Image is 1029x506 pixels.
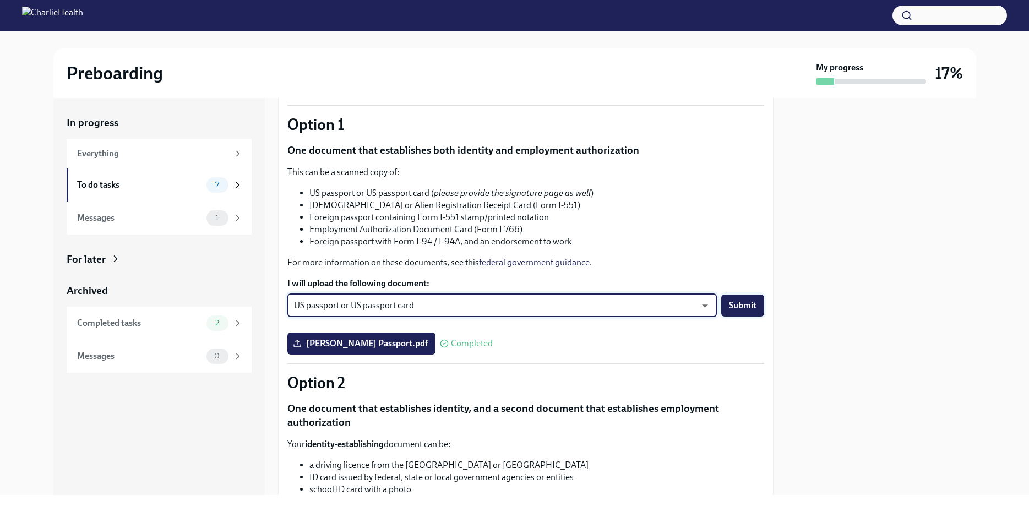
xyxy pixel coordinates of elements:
[67,252,106,266] div: For later
[77,212,202,224] div: Messages
[67,284,252,298] a: Archived
[287,257,764,269] p: For more information on these documents, see this .
[287,115,764,134] p: Option 1
[309,187,764,199] li: US passport or US passport card ( )
[67,168,252,202] a: To do tasks7
[287,294,717,317] div: US passport or US passport card
[77,148,228,160] div: Everything
[309,471,764,483] li: ID card issued by federal, state or local government agencies or entities
[479,257,590,268] a: federal government guidance
[816,62,863,74] strong: My progress
[305,439,384,449] strong: identity-establishing
[309,224,764,236] li: Employment Authorization Document Card (Form I-766)
[67,307,252,340] a: Completed tasks2
[287,278,764,290] label: I will upload the following document:
[22,7,83,24] img: CharlieHealth
[209,319,226,327] span: 2
[309,236,764,248] li: Foreign passport with Form I-94 / I-94A, and an endorsement to work
[287,438,764,450] p: Your document can be:
[67,340,252,373] a: Messages0
[67,62,163,84] h2: Preboarding
[77,350,202,362] div: Messages
[208,352,226,360] span: 0
[729,300,756,311] span: Submit
[287,401,764,429] p: One document that establishes identity, and a second document that establishes employment authori...
[935,63,963,83] h3: 17%
[434,188,591,198] em: please provide the signature page as well
[287,166,764,178] p: This can be a scanned copy of:
[209,181,226,189] span: 7
[309,199,764,211] li: [DEMOGRAPHIC_DATA] or Alien Registration Receipt Card (Form I-551)
[67,139,252,168] a: Everything
[77,317,202,329] div: Completed tasks
[309,483,764,496] li: school ID card with a photo
[67,202,252,235] a: Messages1
[67,116,252,130] a: In progress
[721,295,764,317] button: Submit
[451,339,493,348] span: Completed
[295,338,428,349] span: [PERSON_NAME] Passport.pdf
[77,179,202,191] div: To do tasks
[67,252,252,266] a: For later
[287,373,764,393] p: Option 2
[209,214,225,222] span: 1
[309,459,764,471] li: a driving licence from the [GEOGRAPHIC_DATA] or [GEOGRAPHIC_DATA]
[309,211,764,224] li: Foreign passport containing Form I-551 stamp/printed notation
[287,333,435,355] label: [PERSON_NAME] Passport.pdf
[287,143,764,157] p: One document that establishes both identity and employment authorization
